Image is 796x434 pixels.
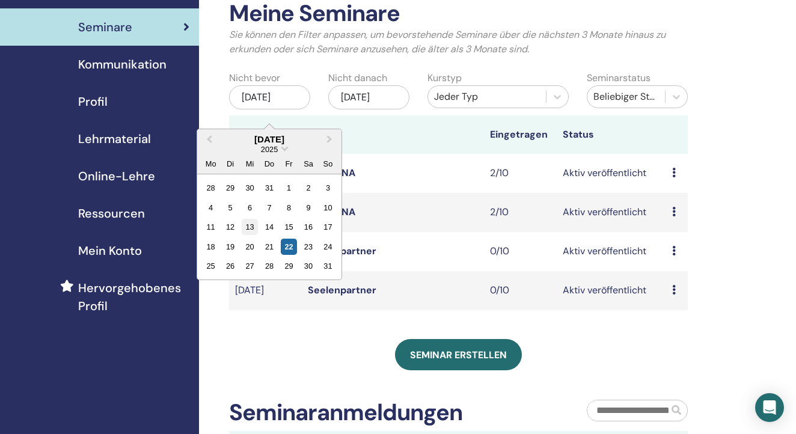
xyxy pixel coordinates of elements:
td: Aktiv veröffentlicht [557,193,666,232]
th: Status [557,115,666,154]
td: 2/10 [484,154,557,193]
div: Choose Dienstag, 29. Juli 2025 [222,180,239,196]
div: Choose Date [197,129,342,281]
a: Seelenpartner [308,284,376,296]
td: Aktiv veröffentlicht [557,271,666,310]
div: Choose Mittwoch, 27. August 2025 [242,258,258,274]
label: Seminarstatus [587,71,651,85]
div: Choose Mittwoch, 30. Juli 2025 [242,180,258,196]
td: 0/10 [484,232,557,271]
button: Next Month [321,130,340,150]
div: Choose Montag, 25. August 2025 [203,258,219,274]
div: Choose Montag, 28. Juli 2025 [203,180,219,196]
span: Seminar erstellen [410,349,507,361]
a: Seelenpartner [308,245,376,257]
div: Choose Samstag, 9. August 2025 [300,200,316,216]
th: Eingetragen [484,115,557,154]
div: Choose Dienstag, 5. August 2025 [222,200,239,216]
div: Open Intercom Messenger [755,393,784,422]
div: Choose Samstag, 23. August 2025 [300,239,316,255]
div: Beliebiger Status [593,90,659,104]
h2: Seminaranmeldungen [229,399,462,427]
td: 0/10 [484,271,557,310]
th: Seminar [229,115,302,154]
div: Choose Montag, 11. August 2025 [203,219,219,235]
div: Choose Sonntag, 24. August 2025 [320,239,336,255]
span: Profil [78,93,108,111]
div: Choose Dienstag, 12. August 2025 [222,219,239,235]
span: Online-Lehre [78,167,155,185]
label: Kurstyp [427,71,462,85]
span: Mein Konto [78,242,142,260]
div: Choose Samstag, 16. August 2025 [300,219,316,235]
div: Sa [300,156,316,172]
div: Choose Mittwoch, 20. August 2025 [242,239,258,255]
span: Ressourcen [78,204,145,222]
div: Choose Freitag, 15. August 2025 [281,219,297,235]
div: So [320,156,336,172]
div: Choose Mittwoch, 13. August 2025 [242,219,258,235]
div: Choose Donnerstag, 31. Juli 2025 [261,180,277,196]
div: Choose Sonntag, 10. August 2025 [320,200,336,216]
div: Do [261,156,277,172]
div: Choose Donnerstag, 14. August 2025 [261,219,277,235]
div: Di [222,156,239,172]
div: Choose Samstag, 30. August 2025 [300,258,316,274]
div: [DATE] [197,134,341,144]
td: [DATE] [229,271,302,310]
div: Choose Donnerstag, 21. August 2025 [261,239,277,255]
button: Previous Month [198,130,218,150]
div: Jeder Typ [434,90,539,104]
div: Choose Freitag, 8. August 2025 [281,200,297,216]
div: Choose Freitag, 22. August 2025 [281,239,297,255]
div: Choose Donnerstag, 7. August 2025 [261,200,277,216]
a: Seminar erstellen [395,339,522,370]
div: Choose Donnerstag, 28. August 2025 [261,258,277,274]
span: Seminare [78,18,132,36]
div: Month August, 2025 [201,178,337,275]
div: Mo [203,156,219,172]
div: Choose Freitag, 29. August 2025 [281,258,297,274]
span: Hervorgehobenes Profil [78,279,189,315]
div: Choose Montag, 4. August 2025 [203,200,219,216]
div: Choose Freitag, 1. August 2025 [281,180,297,196]
span: Lehrmaterial [78,130,151,148]
div: Choose Mittwoch, 6. August 2025 [242,200,258,216]
div: Choose Dienstag, 26. August 2025 [222,258,239,274]
span: 2025 [261,145,278,154]
div: Choose Sonntag, 31. August 2025 [320,258,336,274]
label: Nicht danach [328,71,387,85]
div: [DATE] [229,85,310,109]
div: Mi [242,156,258,172]
span: Kommunikation [78,55,167,73]
p: Sie können den Filter anpassen, um bevorstehende Seminare über die nächsten 3 Monate hinaus zu er... [229,28,688,57]
div: Choose Montag, 18. August 2025 [203,239,219,255]
div: [DATE] [328,85,409,109]
div: Choose Dienstag, 19. August 2025 [222,239,239,255]
div: Fr [281,156,297,172]
label: Nicht bevor [229,71,280,85]
td: Aktiv veröffentlicht [557,154,666,193]
div: Choose Samstag, 2. August 2025 [300,180,316,196]
td: 2/10 [484,193,557,232]
div: Choose Sonntag, 3. August 2025 [320,180,336,196]
td: Aktiv veröffentlicht [557,232,666,271]
div: Choose Sonntag, 17. August 2025 [320,219,336,235]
